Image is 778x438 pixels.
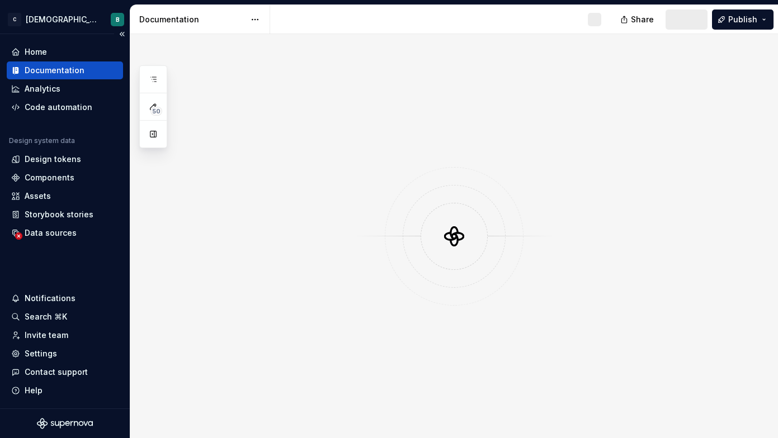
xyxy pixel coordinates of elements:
[37,418,93,429] svg: Supernova Logo
[7,43,123,61] a: Home
[9,136,75,145] div: Design system data
[25,366,88,378] div: Contact support
[7,224,123,242] a: Data sources
[7,363,123,381] button: Contact support
[7,169,123,187] a: Components
[25,385,43,396] div: Help
[7,345,123,363] a: Settings
[25,330,68,341] div: Invite team
[2,7,128,31] button: C[DEMOGRAPHIC_DATA] DigitalB
[25,348,57,359] div: Settings
[25,172,74,183] div: Components
[7,98,123,116] a: Code automation
[728,14,757,25] span: Publish
[25,46,47,58] div: Home
[26,14,97,25] div: [DEMOGRAPHIC_DATA] Digital
[7,150,123,168] a: Design tokens
[7,289,123,307] button: Notifications
[7,326,123,344] a: Invite team
[7,80,123,98] a: Analytics
[615,9,661,30] button: Share
[25,209,93,220] div: Storybook stories
[25,154,81,165] div: Design tokens
[25,191,51,202] div: Assets
[712,9,774,30] button: Publish
[7,206,123,223] a: Storybook stories
[25,311,67,322] div: Search ⌘K
[7,382,123,399] button: Help
[631,14,654,25] span: Share
[7,187,123,205] a: Assets
[8,13,21,26] div: C
[139,14,245,25] div: Documentation
[7,61,123,79] a: Documentation
[25,102,92,113] div: Code automation
[25,227,77,239] div: Data sources
[25,293,76,304] div: Notifications
[114,26,130,42] button: Collapse sidebar
[25,65,84,76] div: Documentation
[150,107,162,116] span: 50
[7,308,123,326] button: Search ⌘K
[116,15,120,24] div: B
[25,83,60,94] div: Analytics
